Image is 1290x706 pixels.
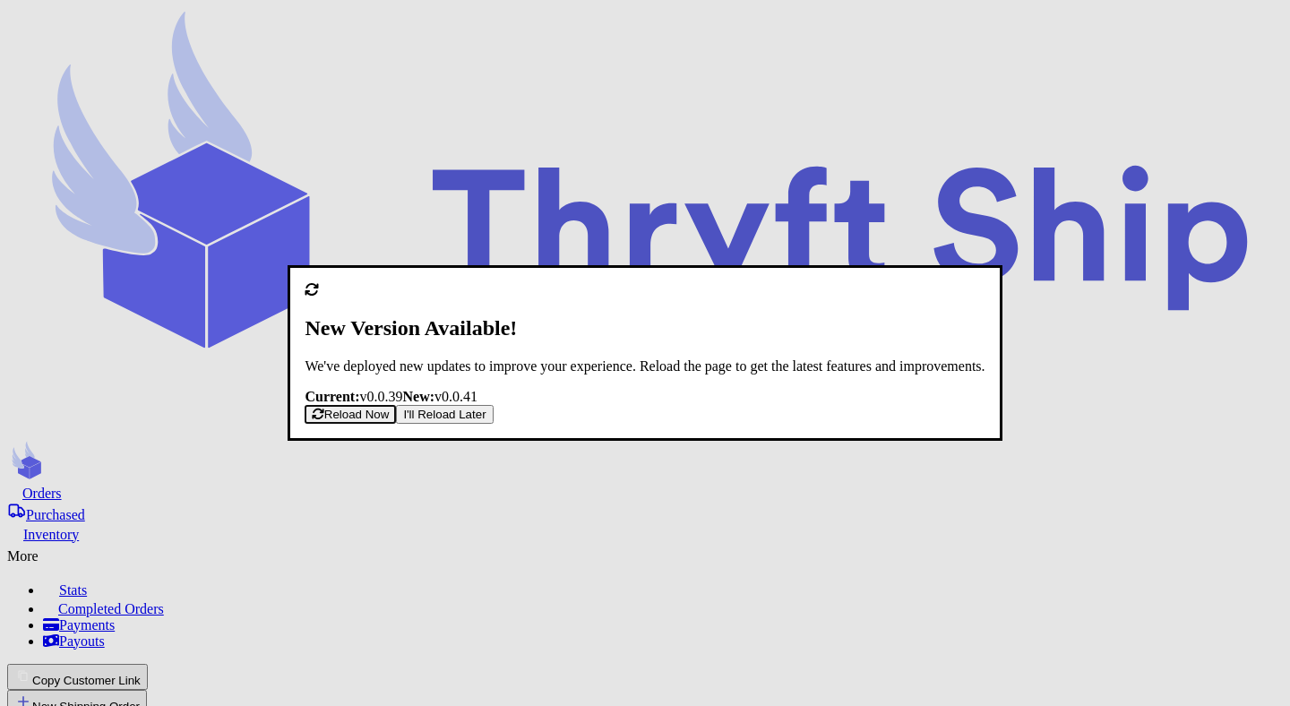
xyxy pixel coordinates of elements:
[396,405,493,424] button: I'll Reload Later
[305,358,985,375] p: We've deployed new updates to improve your experience. Reload the page to get the latest features...
[305,405,396,424] button: Reload Now
[305,389,402,404] span: v 0.0.39
[402,389,477,404] span: v 0.0.41
[305,389,359,404] strong: Current:
[402,389,434,404] strong: New:
[305,316,985,340] h2: New Version Available!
